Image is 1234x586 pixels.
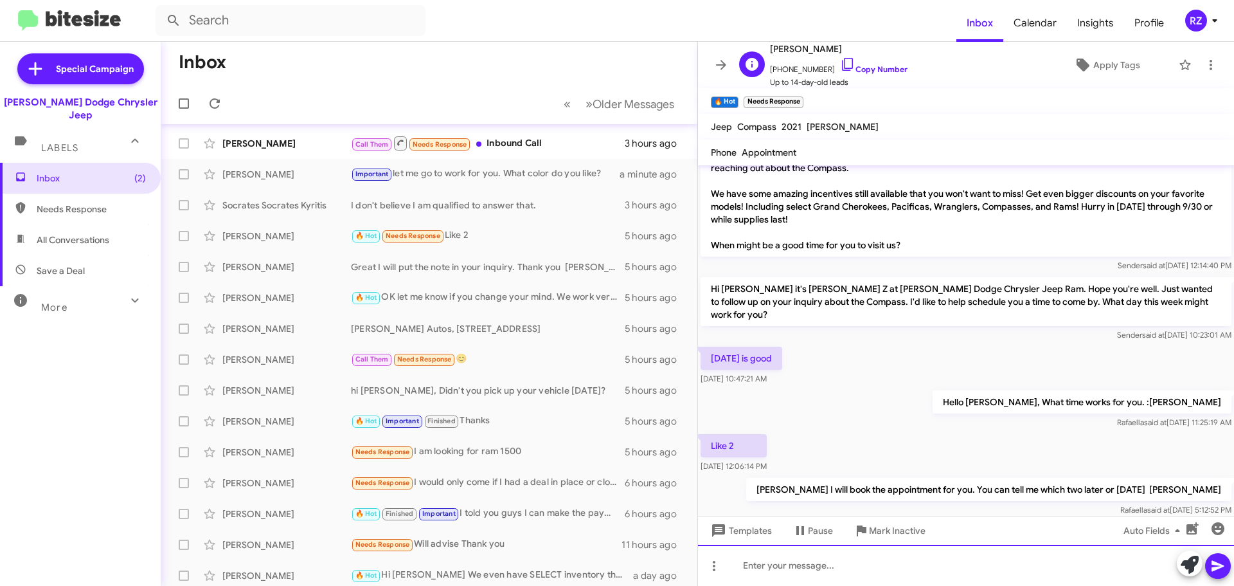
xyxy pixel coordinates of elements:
span: Apply Tags [1093,53,1140,77]
div: Will advise Thank you [351,537,621,552]
div: [PERSON_NAME] [222,415,351,428]
span: Finished [427,417,456,425]
h1: Inbox [179,52,226,73]
span: said at [1147,505,1170,515]
nav: Page navigation example [557,91,682,117]
div: [PERSON_NAME] [222,322,351,335]
a: Profile [1124,5,1174,42]
div: 5 hours ago [625,415,687,428]
div: I told you guys I can make the payments but to put a down payment down is not possible at the moment [351,506,625,521]
a: Special Campaign [17,53,144,84]
div: [PERSON_NAME] [222,446,351,459]
a: Copy Number [840,64,908,74]
div: 11 hours ago [621,538,687,551]
span: Up to 14-day-old leads [770,76,908,89]
div: I don't believe I am qualified to answer that. [351,199,625,212]
span: Templates [708,519,772,542]
div: OK let me know if you change your mind. We work very hard to get everyone approved. [PERSON_NAME] [351,290,625,305]
span: Older Messages [593,97,674,111]
span: Compass [737,121,776,133]
span: Phone [711,147,737,158]
span: Important [355,170,389,178]
button: Previous [556,91,578,117]
div: [PERSON_NAME] [222,538,351,551]
span: 🔥 Hot [355,232,377,240]
p: Hi [PERSON_NAME] it's [PERSON_NAME] , Manager at [PERSON_NAME] Dodge Chrysler Jeep Ram. Thanks ag... [701,143,1231,257]
span: Auto Fields [1123,519,1185,542]
div: 6 hours ago [625,508,687,520]
span: Important [422,509,456,518]
span: Appointment [742,147,796,158]
div: a minute ago [620,168,687,181]
span: Rafaella [DATE] 11:25:19 AM [1117,417,1231,427]
div: [PERSON_NAME] Autos, [STREET_ADDRESS] [351,322,625,335]
span: Save a Deal [37,264,85,277]
div: [PERSON_NAME] [222,384,351,397]
div: hi [PERSON_NAME], Didn't you pick up your vehicle [DATE]? [351,384,625,397]
div: 5 hours ago [625,291,687,304]
div: [PERSON_NAME] [222,230,351,243]
span: Needs Response [355,540,410,549]
span: Important [386,417,419,425]
a: Inbox [956,5,1003,42]
small: 🔥 Hot [711,96,738,108]
span: [DATE] 10:47:21 AM [701,374,767,383]
div: [PERSON_NAME] [222,168,351,181]
p: Hi [PERSON_NAME] it's [PERSON_NAME] Z at [PERSON_NAME] Dodge Chrysler Jeep Ram. Hope you're well.... [701,277,1231,326]
span: Finished [386,509,414,518]
span: [PHONE_NUMBER] [770,57,908,76]
span: Call Them [355,355,389,363]
span: Call Them [355,140,389,149]
span: Sender [DATE] 12:14:40 PM [1118,261,1231,270]
a: Insights [1067,5,1124,42]
span: said at [1142,330,1165,340]
div: [PERSON_NAME] [222,137,351,150]
span: » [586,96,593,112]
button: Templates [698,519,782,542]
span: 2021 [782,121,801,133]
div: Hi [PERSON_NAME] We even have SELECT inventory that has additional incentives for the client. Wou... [351,568,633,583]
span: Jeep [711,121,732,133]
span: 🔥 Hot [355,417,377,425]
span: Pause [808,519,833,542]
span: More [41,302,67,313]
span: [DATE] 12:06:14 PM [701,461,767,471]
div: Thanks [351,414,625,428]
div: RZ [1185,10,1207,32]
input: Search [156,5,425,36]
div: let me go to work for you. What color do you like? [351,167,620,181]
span: Mark Inactive [869,519,925,542]
div: 5 hours ago [625,446,687,459]
div: a day ago [633,569,687,582]
p: Like 2 [701,434,767,457]
div: 5 hours ago [625,353,687,366]
span: 🔥 Hot [355,571,377,580]
a: Calendar [1003,5,1067,42]
div: [PERSON_NAME] [222,569,351,582]
div: 5 hours ago [625,322,687,335]
span: Needs Response [397,355,452,363]
div: Socrates Socrates Kyritis [222,199,351,212]
span: [PERSON_NAME] [770,41,908,57]
div: 5 hours ago [625,384,687,397]
span: Inbox [37,172,146,185]
p: Hello [PERSON_NAME], What time works for you. :[PERSON_NAME] [933,390,1231,414]
span: Needs Response [355,448,410,456]
span: 🔥 Hot [355,509,377,518]
div: Great I will put the note in your inquiry. Thank you [PERSON_NAME] [351,261,625,273]
span: [PERSON_NAME] [807,121,879,133]
span: said at [1144,417,1167,427]
button: Apply Tags [1041,53,1172,77]
span: (2) [134,172,146,185]
span: All Conversations [37,233,109,246]
div: I would only come if I had a deal in place or close to it on the phone. I'm looking all round rig... [351,475,625,490]
small: Needs Response [744,96,803,108]
div: Like 2 [351,228,625,243]
span: « [564,96,571,112]
span: Needs Response [37,203,146,215]
button: RZ [1174,10,1220,32]
div: 6 hours ago [625,477,687,490]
